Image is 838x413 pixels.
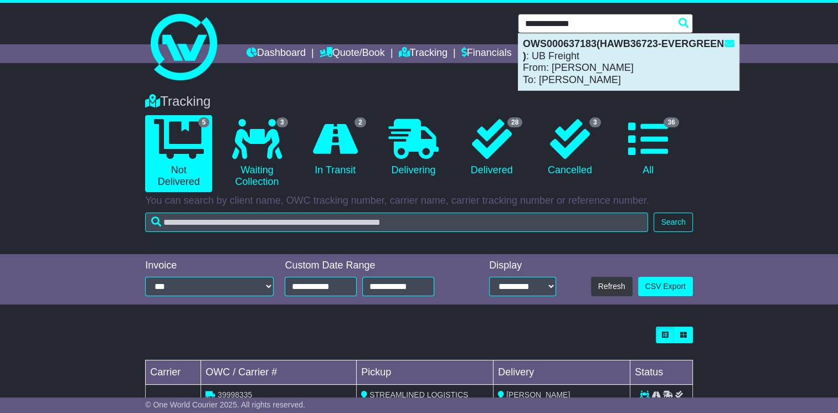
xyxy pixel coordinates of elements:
a: 3 Cancelled [536,115,603,180]
td: Carrier [146,360,201,385]
span: 28 [507,117,522,127]
p: You can search by client name, OWC tracking number, carrier name, carrier tracking number or refe... [145,195,693,207]
a: Financials [461,44,512,63]
a: Tracking [398,44,447,63]
a: CSV Export [638,277,693,296]
span: 39998335 [218,390,252,399]
strong: OWS000637183(HAWB36723-EVERGREEN ) [523,38,724,61]
span: © One World Courier 2025. All rights reserved. [145,400,305,409]
span: STREAMLINED LOGISTICS [369,390,468,399]
td: Status [630,360,693,385]
div: : UB Freight From: [PERSON_NAME] To: [PERSON_NAME] [518,34,739,90]
a: Dashboard [246,44,306,63]
a: 3 Waiting Collection [223,115,290,192]
div: Invoice [145,260,274,272]
span: 36 [664,117,678,127]
a: Delivering [380,115,447,180]
span: 5 [198,117,210,127]
a: 2 In Transit [302,115,369,180]
div: Custom Date Range [285,260,460,272]
button: Refresh [591,277,633,296]
div: Display [489,260,556,272]
span: 3 [276,117,288,127]
a: 28 Delivered [458,115,525,180]
a: Quote/Book [320,44,385,63]
span: 2 [354,117,366,127]
td: OWC / Carrier # [201,360,357,385]
td: Delivery [493,360,630,385]
a: 36 All [615,115,682,180]
a: 5 Not Delivered [145,115,212,192]
button: Search [654,213,692,232]
span: 3 [589,117,601,127]
td: Pickup [357,360,493,385]
div: Tracking [140,94,698,110]
span: [PERSON_NAME] [506,390,570,399]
